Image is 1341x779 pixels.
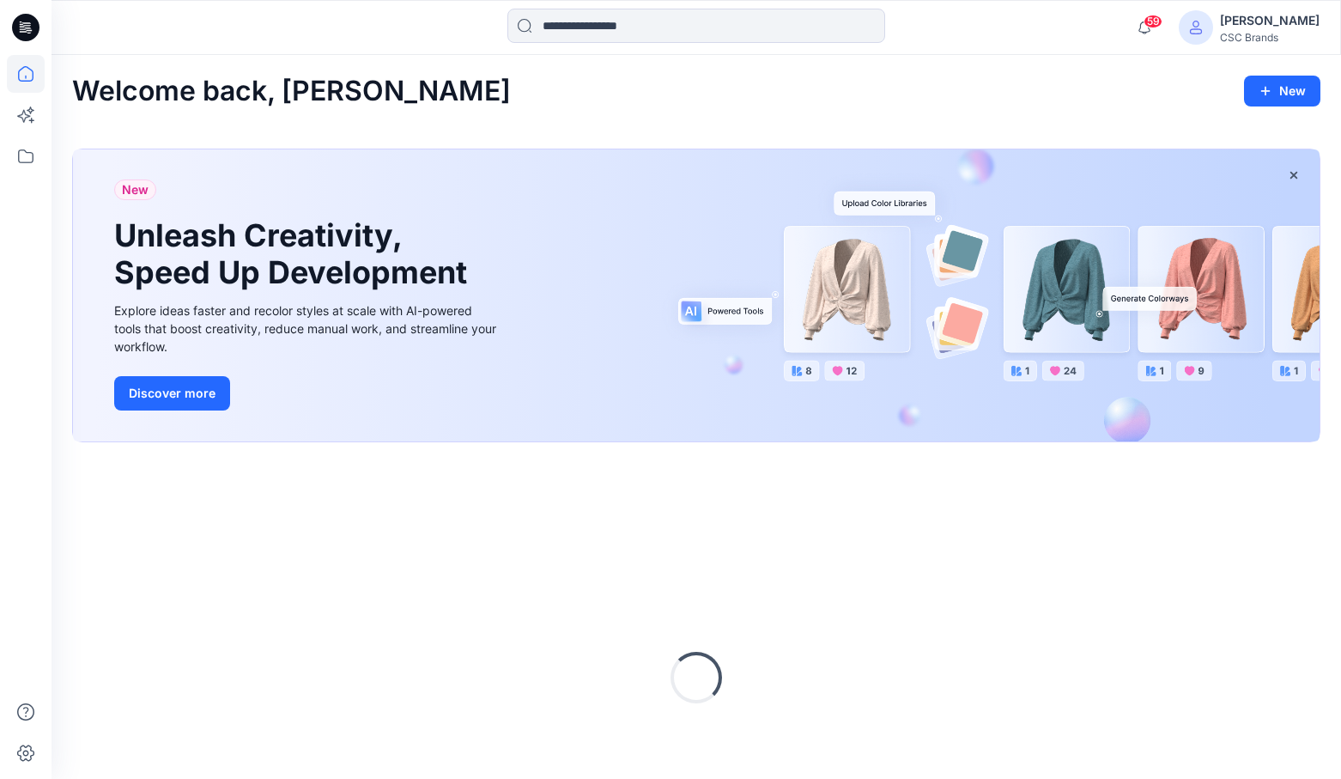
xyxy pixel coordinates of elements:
[1144,15,1162,28] span: 59
[1220,31,1320,44] div: CSC Brands
[72,76,511,107] h2: Welcome back, [PERSON_NAME]
[1220,10,1320,31] div: [PERSON_NAME]
[114,301,501,356] div: Explore ideas faster and recolor styles at scale with AI-powered tools that boost creativity, red...
[114,217,475,291] h1: Unleash Creativity, Speed Up Development
[122,180,149,200] span: New
[114,376,501,411] a: Discover more
[1244,76,1320,107] button: New
[1189,21,1203,34] svg: avatar
[114,376,230,411] button: Discover more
